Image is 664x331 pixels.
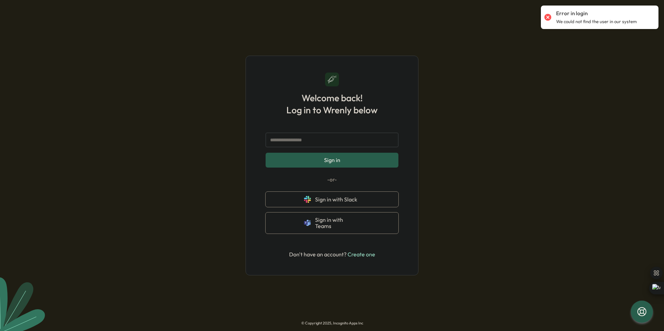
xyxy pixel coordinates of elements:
[266,212,398,234] button: Sign in with Teams
[266,153,398,167] button: Sign in
[556,19,637,25] p: We could not find the user in our system
[286,92,378,116] h1: Welcome back! Log in to Wrenly below
[315,217,360,229] span: Sign in with Teams
[266,192,398,207] button: Sign in with Slack
[301,321,363,325] p: © Copyright 2025, Incognito Apps Inc
[266,176,398,183] p: -or-
[556,10,588,17] p: Error in login
[324,157,340,163] span: Sign in
[348,251,375,258] a: Create one
[315,196,360,202] span: Sign in with Slack
[289,250,375,259] p: Don't have an account?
